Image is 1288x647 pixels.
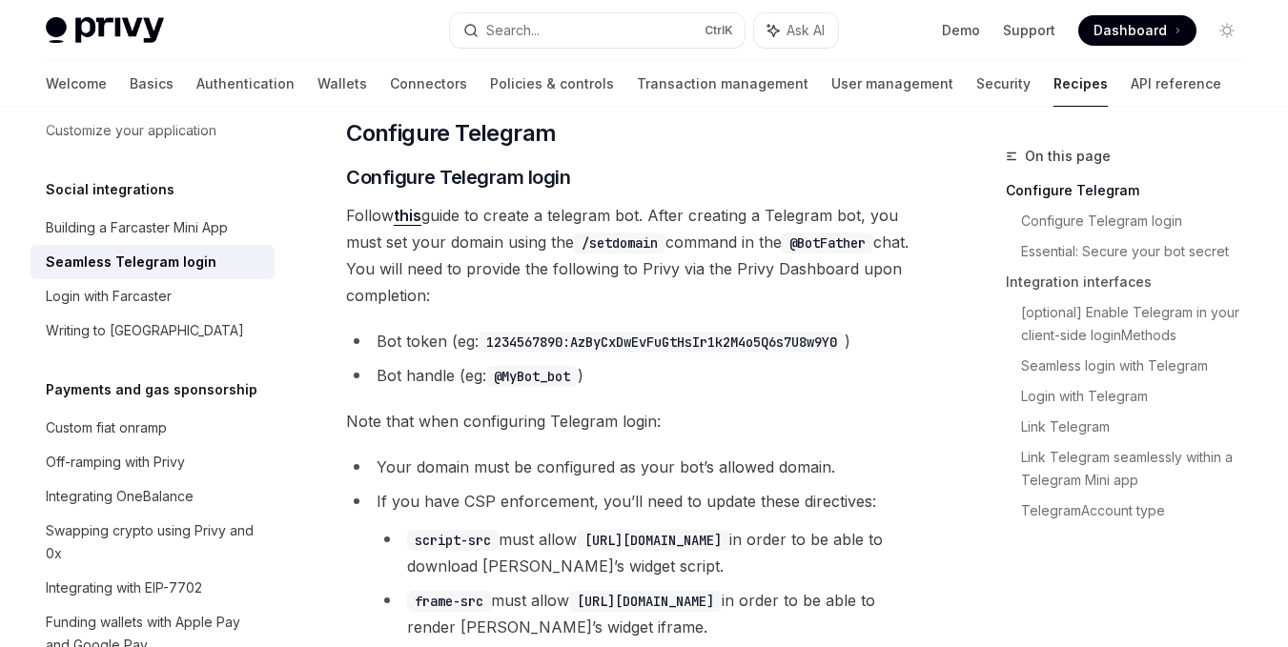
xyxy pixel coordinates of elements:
[1021,495,1257,526] a: TelegramAccount type
[1053,61,1108,107] a: Recipes
[46,251,216,273] div: Seamless Telegram login
[346,454,918,480] li: Your domain must be configured as your bot’s allowed domain.
[346,118,556,149] span: Configure Telegram
[1094,21,1167,40] span: Dashboard
[577,530,729,551] code: [URL][DOMAIN_NAME]
[31,211,275,245] a: Building a Farcaster Mini App
[486,366,578,387] code: @MyBot_bot
[31,279,275,313] a: Login with Farcaster
[1131,61,1221,107] a: API reference
[1021,236,1257,267] a: Essential: Secure your bot secret
[377,587,918,640] li: must allow in order to be able to render [PERSON_NAME]’s widget iframe.
[1003,21,1055,40] a: Support
[1021,412,1257,442] a: Link Telegram
[450,13,746,48] button: Search...CtrlK
[31,245,275,279] a: Seamless Telegram login
[31,571,275,605] a: Integrating with EIP-7702
[705,23,733,38] span: Ctrl K
[1078,15,1196,46] a: Dashboard
[346,328,918,354] li: Bot token (eg: )
[31,313,275,348] a: Writing to [GEOGRAPHIC_DATA]
[1006,267,1257,297] a: Integration interfaces
[46,519,263,565] div: Swapping crypto using Privy and 0x
[942,21,980,40] a: Demo
[317,61,367,107] a: Wallets
[754,13,838,48] button: Ask AI
[1025,145,1111,168] span: On this page
[407,530,499,551] code: script-src
[46,416,167,439] div: Custom fiat onramp
[1021,297,1257,351] a: [optional] Enable Telegram in your client-side loginMethods
[46,576,202,599] div: Integrating with EIP-7702
[1021,351,1257,381] a: Seamless login with Telegram
[390,61,467,107] a: Connectors
[346,408,918,435] span: Note that when configuring Telegram login:
[479,332,845,353] code: 1234567890:AzByCxDwEvFuGtHsIr1k2M4o5Q6s7U8w9Y0
[1021,206,1257,236] a: Configure Telegram login
[346,488,918,640] li: If you have CSP enforcement, you’ll need to update these directives:
[196,61,295,107] a: Authentication
[569,591,722,612] code: [URL][DOMAIN_NAME]
[31,514,275,571] a: Swapping crypto using Privy and 0x
[831,61,953,107] a: User management
[787,21,825,40] span: Ask AI
[31,411,275,445] a: Custom fiat onramp
[346,202,918,309] span: Follow guide to create a telegram bot. After creating a Telegram bot, you must set your domain us...
[46,216,228,239] div: Building a Farcaster Mini App
[46,285,172,308] div: Login with Farcaster
[130,61,174,107] a: Basics
[574,233,665,253] code: /setdomain
[490,61,614,107] a: Policies & controls
[46,485,194,508] div: Integrating OneBalance
[637,61,808,107] a: Transaction management
[407,591,491,612] code: frame-src
[346,362,918,389] li: Bot handle (eg: )
[976,61,1031,107] a: Security
[1021,381,1257,412] a: Login with Telegram
[46,319,244,342] div: Writing to [GEOGRAPHIC_DATA]
[377,526,918,579] li: must allow in order to be able to download [PERSON_NAME]’s widget script.
[782,233,873,253] code: @BotFather
[46,17,164,44] img: light logo
[46,451,185,474] div: Off-ramping with Privy
[46,378,257,401] h5: Payments and gas sponsorship
[31,479,275,514] a: Integrating OneBalance
[46,178,174,201] h5: Social integrations
[1021,442,1257,495] a: Link Telegram seamlessly within a Telegram Mini app
[486,19,540,42] div: Search...
[1212,15,1242,46] button: Toggle dark mode
[1006,175,1257,206] a: Configure Telegram
[346,164,570,191] span: Configure Telegram login
[394,206,421,226] a: this
[31,445,275,479] a: Off-ramping with Privy
[46,61,107,107] a: Welcome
